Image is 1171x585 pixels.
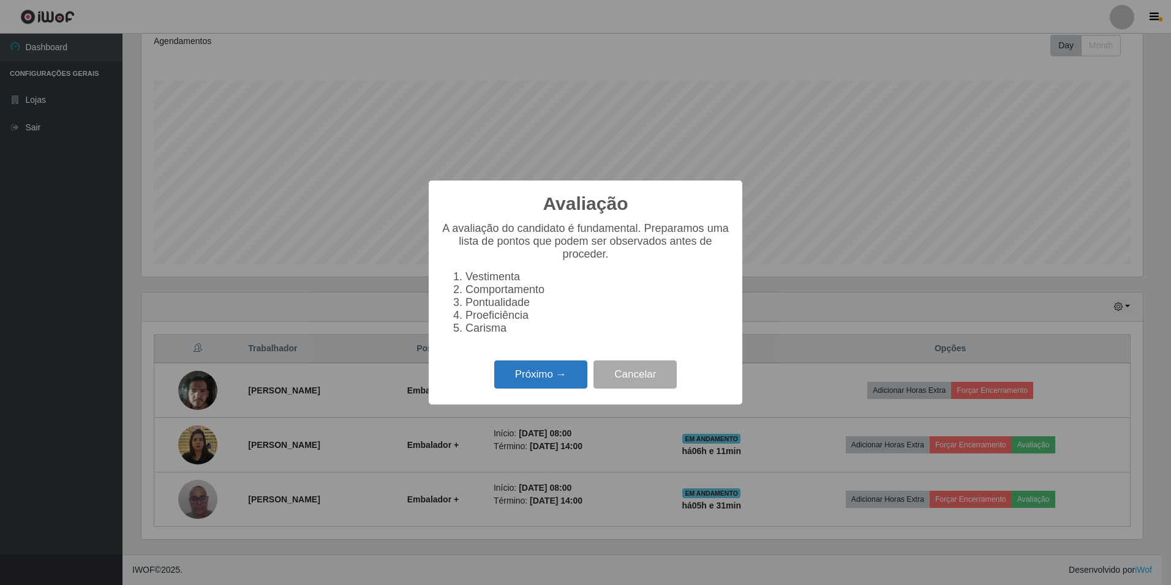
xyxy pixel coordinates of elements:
[465,270,730,283] li: Vestimenta
[593,360,677,389] button: Cancelar
[441,222,730,261] p: A avaliação do candidato é fundamental. Preparamos uma lista de pontos que podem ser observados a...
[543,193,628,215] h2: Avaliação
[494,360,587,389] button: Próximo →
[465,309,730,322] li: Proeficiência
[465,322,730,335] li: Carisma
[465,283,730,296] li: Comportamento
[465,296,730,309] li: Pontualidade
